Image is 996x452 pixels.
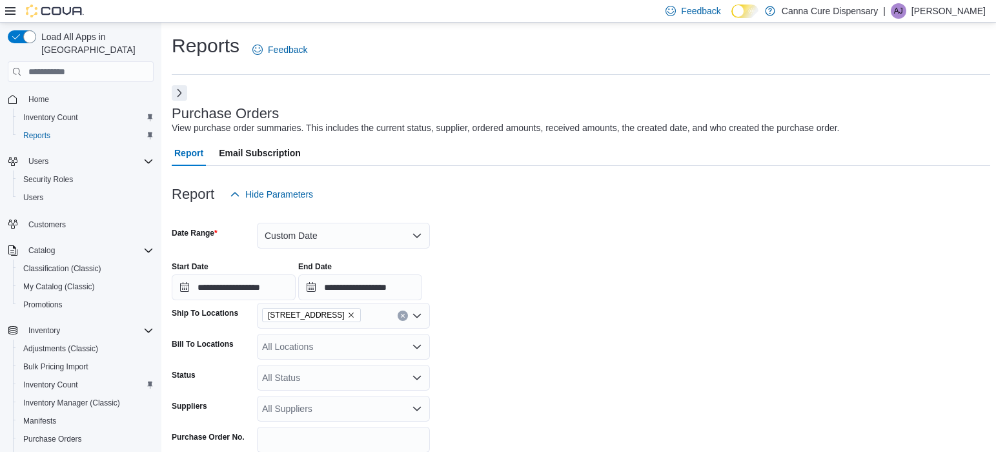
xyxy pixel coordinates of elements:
[28,94,49,105] span: Home
[681,5,720,17] span: Feedback
[28,325,60,336] span: Inventory
[731,5,758,18] input: Dark Mode
[23,192,43,203] span: Users
[3,214,159,233] button: Customers
[23,154,154,169] span: Users
[412,373,422,383] button: Open list of options
[13,278,159,296] button: My Catalog (Classic)
[13,412,159,430] button: Manifests
[18,190,48,205] a: Users
[883,3,886,19] p: |
[23,217,71,232] a: Customers
[18,261,154,276] span: Classification (Classic)
[28,220,66,230] span: Customers
[172,401,207,411] label: Suppliers
[36,30,154,56] span: Load All Apps in [GEOGRAPHIC_DATA]
[247,37,312,63] a: Feedback
[3,152,159,170] button: Users
[13,376,159,394] button: Inventory Count
[782,3,878,19] p: Canna Cure Dispensary
[23,130,50,141] span: Reports
[18,395,125,411] a: Inventory Manager (Classic)
[172,339,234,349] label: Bill To Locations
[13,340,159,358] button: Adjustments (Classic)
[911,3,986,19] p: [PERSON_NAME]
[18,190,154,205] span: Users
[347,311,355,319] button: Remove 1023 E. 6th Ave from selection in this group
[298,262,332,272] label: End Date
[23,112,78,123] span: Inventory Count
[18,359,94,375] a: Bulk Pricing Import
[23,362,88,372] span: Bulk Pricing Import
[18,261,107,276] a: Classification (Classic)
[412,311,422,321] button: Open list of options
[3,241,159,260] button: Catalog
[13,358,159,376] button: Bulk Pricing Import
[13,108,159,127] button: Inventory Count
[731,18,732,19] span: Dark Mode
[172,432,245,442] label: Purchase Order No.
[18,297,154,313] span: Promotions
[412,342,422,352] button: Open list of options
[18,413,61,429] a: Manifests
[23,243,154,258] span: Catalog
[18,341,103,356] a: Adjustments (Classic)
[18,297,68,313] a: Promotions
[18,172,78,187] a: Security Roles
[18,172,154,187] span: Security Roles
[23,263,101,274] span: Classification (Classic)
[13,296,159,314] button: Promotions
[398,311,408,321] button: Clear input
[26,5,84,17] img: Cova
[268,309,345,322] span: [STREET_ADDRESS]
[18,377,154,393] span: Inventory Count
[172,121,840,135] div: View purchase order summaries. This includes the current status, supplier, ordered amounts, recei...
[18,377,83,393] a: Inventory Count
[219,140,301,166] span: Email Subscription
[23,243,60,258] button: Catalog
[18,431,154,447] span: Purchase Orders
[18,110,154,125] span: Inventory Count
[172,85,187,101] button: Next
[23,300,63,310] span: Promotions
[13,260,159,278] button: Classification (Classic)
[172,33,239,59] h1: Reports
[28,245,55,256] span: Catalog
[23,380,78,390] span: Inventory Count
[13,170,159,189] button: Security Roles
[174,140,203,166] span: Report
[23,174,73,185] span: Security Roles
[262,308,361,322] span: 1023 E. 6th Ave
[13,127,159,145] button: Reports
[3,90,159,108] button: Home
[172,308,238,318] label: Ship To Locations
[225,181,318,207] button: Hide Parameters
[23,323,154,338] span: Inventory
[172,106,279,121] h3: Purchase Orders
[18,359,154,375] span: Bulk Pricing Import
[23,323,65,338] button: Inventory
[18,279,154,294] span: My Catalog (Classic)
[18,128,56,143] a: Reports
[28,156,48,167] span: Users
[13,189,159,207] button: Users
[18,413,154,429] span: Manifests
[18,110,83,125] a: Inventory Count
[268,43,307,56] span: Feedback
[13,394,159,412] button: Inventory Manager (Classic)
[412,404,422,414] button: Open list of options
[23,398,120,408] span: Inventory Manager (Classic)
[257,223,430,249] button: Custom Date
[298,274,422,300] input: Press the down key to open a popover containing a calendar.
[172,262,208,272] label: Start Date
[23,416,56,426] span: Manifests
[23,434,82,444] span: Purchase Orders
[18,279,100,294] a: My Catalog (Classic)
[172,370,196,380] label: Status
[891,3,906,19] div: Angie Johnson
[172,228,218,238] label: Date Range
[172,274,296,300] input: Press the down key to open a popover containing a calendar.
[23,216,154,232] span: Customers
[23,282,95,292] span: My Catalog (Classic)
[23,91,154,107] span: Home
